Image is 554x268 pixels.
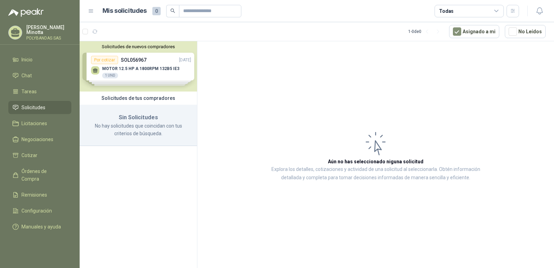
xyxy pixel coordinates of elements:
div: Solicitudes de nuevos compradoresPor cotizarSOL056967[DATE] MOTOR 12.5 HP A 1800RPM 132B5 IE31 UN... [80,41,197,92]
span: Chat [21,72,32,79]
span: 0 [152,7,161,15]
a: Chat [8,69,71,82]
a: Negociaciones [8,133,71,146]
div: Todas [439,7,454,15]
a: Remisiones [8,188,71,201]
img: Logo peakr [8,8,44,17]
span: Órdenes de Compra [21,167,65,183]
p: POLYBANDAS SAS [26,36,71,40]
a: Configuración [8,204,71,217]
a: Inicio [8,53,71,66]
span: Remisiones [21,191,47,199]
button: Asignado a mi [449,25,499,38]
p: Explora los detalles, cotizaciones y actividad de una solicitud al seleccionarla. Obtén informaci... [267,165,485,182]
h3: Aún no has seleccionado niguna solicitud [328,158,423,165]
span: Licitaciones [21,120,47,127]
span: Tareas [21,88,37,95]
div: Solicitudes de tus compradores [80,92,197,105]
a: Cotizar [8,149,71,162]
a: Manuales y ayuda [8,220,71,233]
span: Configuración [21,207,52,215]
p: [PERSON_NAME] Minotta [26,25,71,35]
button: No Leídos [505,25,546,38]
a: Tareas [8,85,71,98]
p: No hay solicitudes que coincidan con tus criterios de búsqueda. [88,122,189,137]
span: Cotizar [21,152,37,159]
a: Licitaciones [8,117,71,130]
a: Órdenes de Compra [8,165,71,185]
span: Negociaciones [21,136,53,143]
h1: Mis solicitudes [102,6,147,16]
span: search [170,8,175,13]
div: 1 - 0 de 0 [408,26,444,37]
a: Solicitudes [8,101,71,114]
button: Solicitudes de nuevos compradores [82,44,194,49]
h3: Sin Solicitudes [88,113,189,122]
span: Inicio [21,56,33,63]
span: Solicitudes [21,104,45,111]
span: Manuales y ayuda [21,223,61,231]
